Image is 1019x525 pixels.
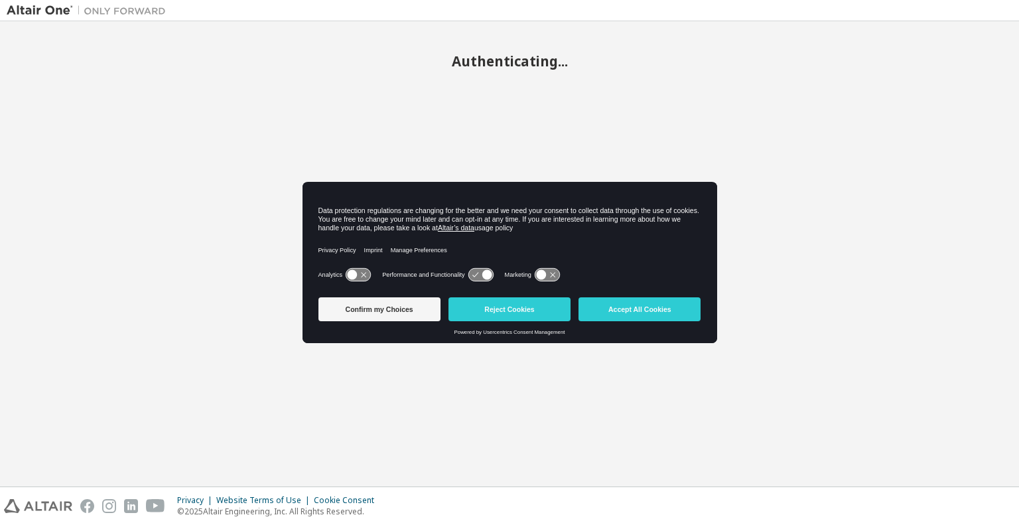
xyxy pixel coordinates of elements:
p: © 2025 Altair Engineering, Inc. All Rights Reserved. [177,506,382,517]
img: linkedin.svg [124,499,138,513]
h2: Authenticating... [7,52,1012,70]
img: Altair One [7,4,172,17]
div: Cookie Consent [314,495,382,506]
img: altair_logo.svg [4,499,72,513]
img: instagram.svg [102,499,116,513]
div: Privacy [177,495,216,506]
div: Website Terms of Use [216,495,314,506]
img: youtube.svg [146,499,165,513]
img: facebook.svg [80,499,94,513]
